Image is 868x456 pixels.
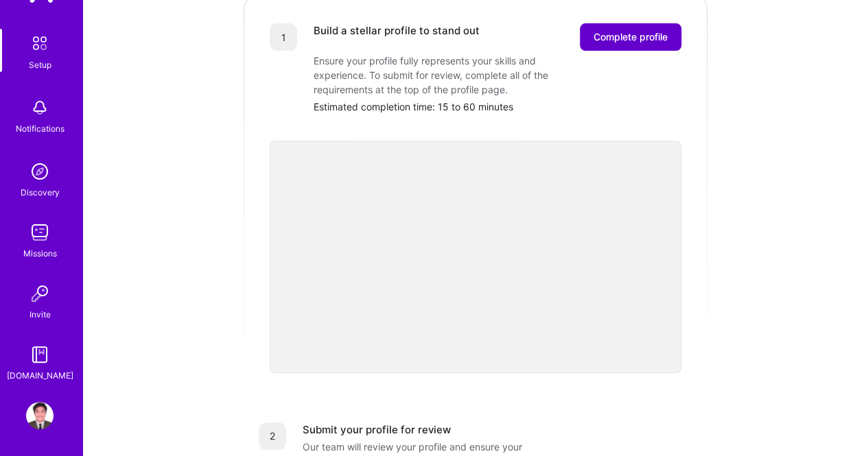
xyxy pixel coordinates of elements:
[25,29,54,58] img: setup
[29,58,51,72] div: Setup
[26,280,54,307] img: Invite
[314,99,681,114] div: Estimated completion time: 15 to 60 minutes
[21,185,60,200] div: Discovery
[314,23,480,51] div: Build a stellar profile to stand out
[314,53,588,97] div: Ensure your profile fully represents your skills and experience. To submit for review, complete a...
[23,246,57,261] div: Missions
[23,402,57,429] a: User Avatar
[594,30,668,44] span: Complete profile
[270,23,297,51] div: 1
[580,23,681,51] button: Complete profile
[26,219,54,246] img: teamwork
[30,307,51,322] div: Invite
[303,422,451,437] div: Submit your profile for review
[270,141,681,373] iframe: video
[26,94,54,121] img: bell
[26,402,54,429] img: User Avatar
[16,121,64,136] div: Notifications
[259,422,286,450] div: 2
[26,158,54,185] img: discovery
[26,341,54,368] img: guide book
[7,368,73,383] div: [DOMAIN_NAME]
